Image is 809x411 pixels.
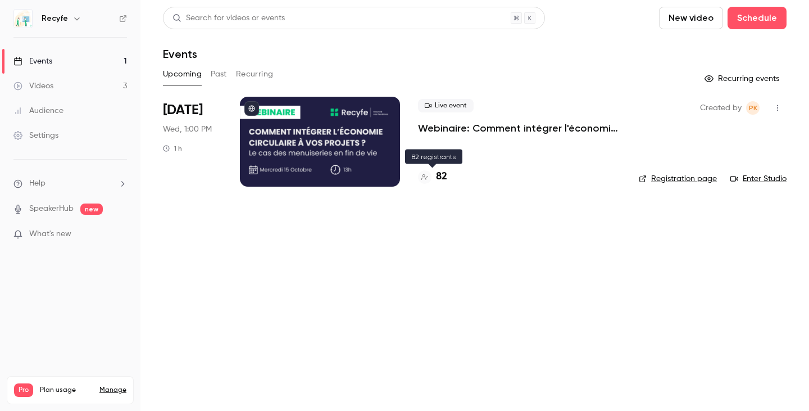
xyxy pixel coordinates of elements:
div: Audience [13,105,63,116]
span: Wed, 1:00 PM [163,124,212,135]
img: Recyfe [14,10,32,28]
span: Created by [700,101,742,115]
li: help-dropdown-opener [13,178,127,189]
span: Plan usage [40,386,93,395]
button: Recurring [236,65,274,83]
h4: 82 [436,169,447,184]
button: Upcoming [163,65,202,83]
a: Registration page [639,173,717,184]
button: Past [211,65,227,83]
div: Events [13,56,52,67]
span: Pauline KATCHAVENDA [746,101,760,115]
a: Manage [99,386,126,395]
h1: Events [163,47,197,61]
span: Pro [14,383,33,397]
button: New video [659,7,723,29]
a: Enter Studio [730,173,787,184]
div: Settings [13,130,58,141]
div: 1 h [163,144,182,153]
button: Schedule [728,7,787,29]
div: Oct 15 Wed, 1:00 PM (Europe/Paris) [163,97,222,187]
div: Search for videos or events [172,12,285,24]
span: Live event [418,99,474,112]
span: [DATE] [163,101,203,119]
button: Recurring events [699,70,787,88]
span: new [80,204,103,215]
a: Webinaire: Comment intégrer l'économie circulaire dans vos projets ? [418,121,621,135]
span: PK [749,101,757,115]
a: 82 [418,169,447,184]
span: What's new [29,228,71,240]
span: Help [29,178,46,189]
a: SpeakerHub [29,203,74,215]
div: Videos [13,80,53,92]
h6: Recyfe [42,13,68,24]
